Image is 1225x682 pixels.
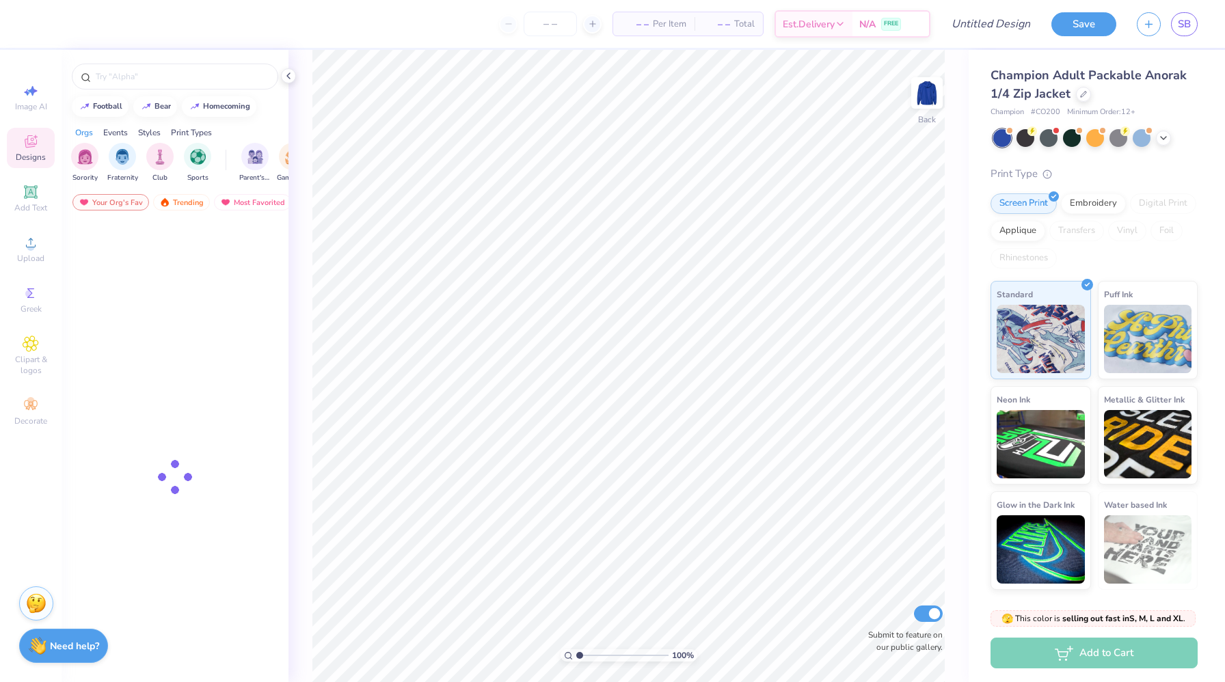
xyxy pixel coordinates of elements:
img: Game Day Image [285,149,301,165]
div: filter for Parent's Weekend [239,143,271,183]
button: football [72,96,129,117]
button: Save [1051,12,1116,36]
button: filter button [277,143,308,183]
span: Neon Ink [997,392,1030,407]
span: Club [152,173,167,183]
img: Standard [997,305,1085,373]
div: homecoming [203,103,250,110]
button: filter button [184,143,211,183]
div: Your Org's Fav [72,194,149,210]
img: Parent's Weekend Image [247,149,263,165]
img: trend_line.gif [141,103,152,111]
img: trend_line.gif [79,103,90,111]
span: Champion [991,107,1024,118]
div: filter for Sports [184,143,211,183]
img: most_fav.gif [79,197,90,207]
div: Rhinestones [991,248,1057,269]
strong: selling out fast in S, M, L and XL [1062,613,1183,624]
div: filter for Fraternity [107,143,138,183]
div: Print Type [991,166,1198,182]
img: Fraternity Image [115,149,130,165]
span: Image AI [15,101,47,112]
button: filter button [71,143,98,183]
a: SB [1171,12,1198,36]
img: Sorority Image [77,149,93,165]
div: filter for Club [146,143,174,183]
div: Digital Print [1130,193,1196,214]
img: Sports Image [190,149,206,165]
span: N/A [859,17,876,31]
div: filter for Sorority [71,143,98,183]
span: Champion Adult Packable Anorak 1/4 Zip Jacket [991,67,1187,102]
button: homecoming [182,96,256,117]
img: Metallic & Glitter Ink [1104,410,1192,478]
div: Events [103,126,128,139]
span: Est. Delivery [783,17,835,31]
span: Per Item [653,17,686,31]
span: Minimum Order: 12 + [1067,107,1135,118]
div: Embroidery [1061,193,1126,214]
img: Puff Ink [1104,305,1192,373]
span: Decorate [14,415,47,426]
span: Parent's Weekend [239,173,271,183]
label: Submit to feature on our public gallery. [861,629,943,653]
button: filter button [146,143,174,183]
img: Back [913,79,941,107]
div: Applique [991,221,1045,241]
div: Trending [153,194,210,210]
span: Fraternity [107,173,138,183]
span: 🫣 [1001,612,1013,625]
span: Clipart & logos [7,354,55,376]
div: Back [918,113,936,126]
button: filter button [107,143,138,183]
div: Transfers [1049,221,1104,241]
span: Standard [997,287,1033,301]
span: This color is . [1001,612,1185,625]
strong: Need help? [50,640,99,653]
span: Metallic & Glitter Ink [1104,392,1185,407]
span: SB [1178,16,1191,32]
span: Puff Ink [1104,287,1133,301]
img: Glow in the Dark Ink [997,515,1085,584]
div: Vinyl [1108,221,1146,241]
span: – – [621,17,649,31]
span: Sports [187,173,208,183]
span: Upload [17,253,44,264]
span: Glow in the Dark Ink [997,497,1075,512]
div: Styles [138,126,161,139]
div: Most Favorited [214,194,291,210]
span: 100 % [672,649,694,661]
span: # CO200 [1031,107,1060,118]
div: Orgs [75,126,93,139]
span: Add Text [14,202,47,213]
span: Water based Ink [1104,497,1167,512]
div: football [93,103,122,110]
img: Neon Ink [997,410,1085,478]
img: most_fav.gif [220,197,231,207]
span: Sorority [72,173,98,183]
img: Club Image [152,149,167,165]
span: Designs [16,152,46,163]
img: trend_line.gif [189,103,200,111]
input: – – [524,12,577,36]
span: Game Day [277,173,308,183]
span: Total [734,17,755,31]
input: Untitled Design [941,10,1041,38]
span: Greek [21,303,42,314]
div: Foil [1150,221,1183,241]
button: filter button [239,143,271,183]
div: Screen Print [991,193,1057,214]
span: FREE [884,19,898,29]
span: – – [703,17,730,31]
img: Water based Ink [1104,515,1192,584]
img: trending.gif [159,197,170,207]
div: filter for Game Day [277,143,308,183]
input: Try "Alpha" [94,70,269,83]
button: bear [133,96,177,117]
div: bear [154,103,171,110]
div: Print Types [171,126,212,139]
